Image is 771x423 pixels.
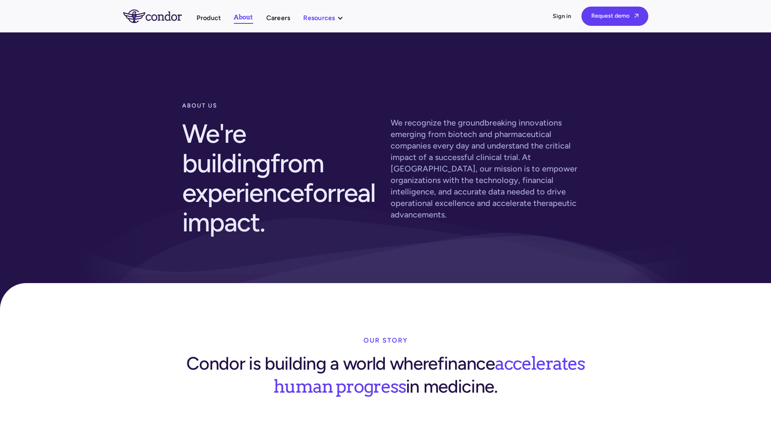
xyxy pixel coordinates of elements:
[391,117,589,220] p: We recognize the groundbreaking innovations emerging from biotech and pharmaceutical companies ev...
[182,147,324,208] span: from experience
[303,12,351,23] div: Resources
[364,332,408,349] div: our story
[303,12,335,23] div: Resources
[273,349,584,397] span: accelerates human progress
[553,12,572,21] a: Sign in
[182,98,381,114] div: about us
[437,352,495,374] span: finance
[182,114,381,242] h2: We're building for
[634,13,638,18] span: 
[123,9,197,23] a: home
[182,177,375,238] span: real impact.
[234,12,253,24] a: About
[197,12,221,23] a: Product
[266,12,291,23] a: Careers
[581,7,648,26] a: Request demo
[182,349,589,398] div: Condor is building a world where in medicine.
